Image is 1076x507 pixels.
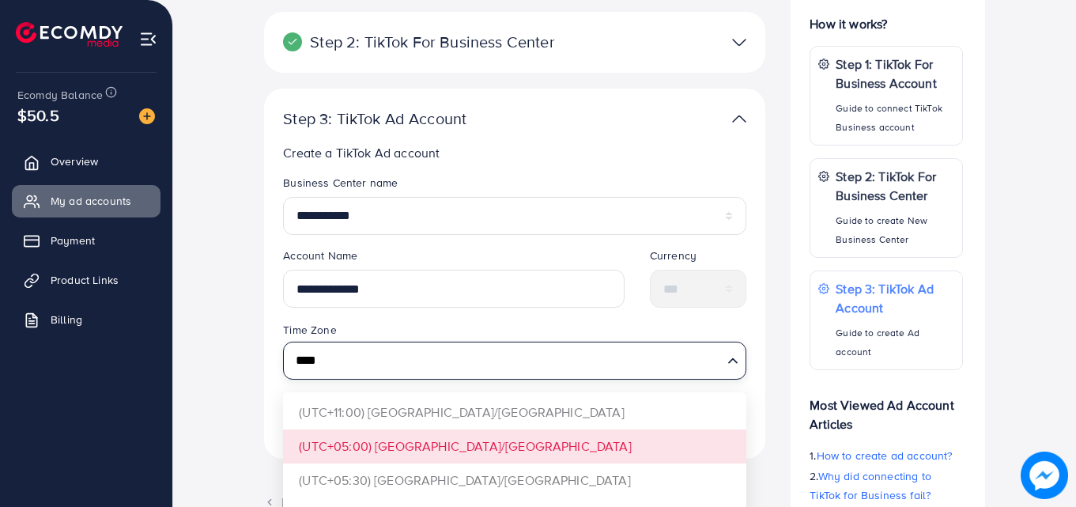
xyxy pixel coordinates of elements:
p: How it works? [810,14,963,33]
input: Search for option [290,346,721,375]
p: Step 2: TikTok For Business Center [836,167,954,205]
span: Why did connecting to TikTok for Business fail? [810,468,931,503]
p: Most Viewed Ad Account Articles [810,383,963,433]
img: image [1021,452,1068,499]
img: image [139,108,155,124]
p: Create a TikTok Ad account [283,143,746,162]
img: TikTok partner [732,108,746,131]
a: Billing [12,304,160,335]
img: TikTok partner [732,31,746,54]
li: (UTC+11:00) [GEOGRAPHIC_DATA]/[GEOGRAPHIC_DATA] [283,395,746,429]
p: Step 2: TikTok For Business Center [283,32,583,51]
a: My ad accounts [12,185,160,217]
p: 2. [810,467,963,505]
span: My ad accounts [51,193,131,209]
span: Billing [51,312,82,327]
label: Time Zone [283,322,336,338]
a: Product Links [12,264,160,296]
a: Overview [12,146,160,177]
a: Payment [12,225,160,256]
li: (UTC+05:00) [GEOGRAPHIC_DATA]/[GEOGRAPHIC_DATA] [283,429,746,463]
span: Overview [51,153,98,169]
span: Product Links [51,272,119,288]
span: Payment [51,233,95,248]
p: Step 1: TikTok For Business Account [836,55,954,93]
span: Ecomdy Balance [17,87,103,103]
div: Search for option [283,342,746,380]
li: (UTC+05:30) [GEOGRAPHIC_DATA]/[GEOGRAPHIC_DATA] [283,463,746,498]
p: Guide to connect TikTok Business account [836,99,954,137]
p: Guide to create New Business Center [836,211,954,249]
legend: Account Name [283,248,625,270]
legend: Currency [650,248,747,270]
p: 1. [810,446,963,465]
legend: Business Center name [283,175,746,197]
p: Guide to create Ad account [836,323,954,361]
span: How to create ad account? [817,448,953,463]
p: Step 3: TikTok Ad Account [836,279,954,317]
img: menu [139,30,157,48]
span: $50.5 [17,104,59,127]
img: logo [16,22,123,47]
p: Step 3: TikTok Ad Account [283,109,583,128]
